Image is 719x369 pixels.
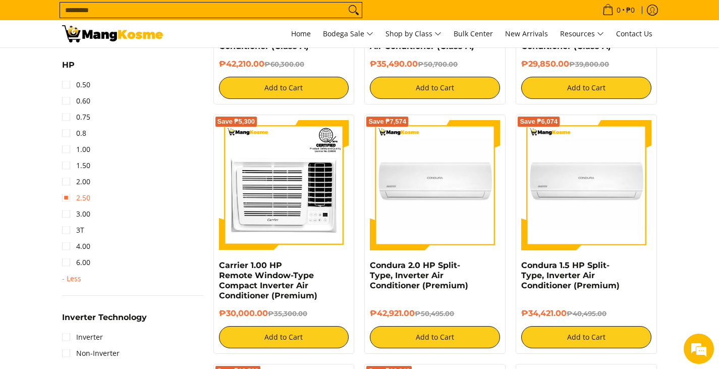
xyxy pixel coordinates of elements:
nav: Main Menu [173,20,657,47]
button: Add to Cart [521,77,651,99]
textarea: Type your message and hit 'Enter' [5,254,192,290]
del: ₱39,800.00 [569,60,609,68]
a: 0.50 [62,77,90,93]
summary: Open [62,313,147,329]
span: Contact Us [616,29,652,38]
a: Resources [555,20,609,47]
a: New Arrivals [500,20,553,47]
a: 2.50 [62,190,90,206]
h6: ₱30,000.00 [219,308,349,319]
h6: ₱42,210.00 [219,59,349,69]
del: ₱40,495.00 [567,309,606,318]
a: Condura 1.5 HP Split-Type, Inverter Air Conditioner (Premium) [521,260,620,290]
h6: ₱42,921.00 [370,308,500,319]
img: condura-split-type-inverter-air-conditioner-class-b-full-view-mang-kosme [521,120,651,250]
a: 0.75 [62,109,90,125]
a: 2.00 [62,174,90,190]
button: Search [346,3,362,18]
span: Bodega Sale [323,28,373,40]
a: Bodega Sale [318,20,378,47]
summary: Open [62,275,81,283]
button: Add to Cart [370,77,500,99]
span: Home [291,29,311,38]
span: Bulk Center [454,29,493,38]
del: ₱60,300.00 [264,60,304,68]
del: ₱50,495.00 [415,309,454,318]
div: Minimize live chat window [165,5,190,29]
span: Save ₱6,074 [520,119,558,125]
a: Carrier 1.50 HP XPower Gold 3 Split-Type Inverter Air Conditioner (Class A) [370,21,477,51]
img: Carrier 1.00 HP Remote Window-Type Compact Inverter Air Conditioner (Premium) [219,120,349,250]
a: 1.50 [62,157,90,174]
button: Add to Cart [370,326,500,348]
h6: ₱29,850.00 [521,59,651,69]
a: Contact Us [611,20,657,47]
img: Bodega Sale Aircon l Mang Kosme: Home Appliances Warehouse Sale [62,25,163,42]
a: Non-Inverter [62,345,120,361]
del: ₱35,300.00 [268,309,307,318]
a: Carrier 2.00 HP Crystal 2 Split-Type Air Inverter Conditioner (Class A) [219,21,319,51]
a: 3T [62,222,84,238]
button: Add to Cart [521,326,651,348]
a: 1.00 [62,141,90,157]
a: 3.00 [62,206,90,222]
span: Save ₱5,300 [217,119,255,125]
span: ₱0 [625,7,636,14]
span: Resources [560,28,604,40]
span: - Less [62,275,81,283]
a: Shop by Class [380,20,447,47]
span: HP [62,61,75,69]
div: Chat with us now [52,57,170,70]
summary: Open [62,61,75,77]
h6: ₱35,490.00 [370,59,500,69]
span: Save ₱7,574 [368,119,406,125]
h6: ₱34,421.00 [521,308,651,319]
span: Shop by Class [385,28,441,40]
a: 0.60 [62,93,90,109]
span: 0 [615,7,622,14]
button: Add to Cart [219,326,349,348]
a: Carrier 1.00 HP Crystal Split-Type Inverter Air Conditioner (Class A) [521,21,617,51]
a: Inverter [62,329,103,345]
a: 6.00 [62,254,90,271]
a: Condura 2.0 HP Split-Type, Inverter Air Conditioner (Premium) [370,260,468,290]
del: ₱50,700.00 [418,60,458,68]
button: Add to Cart [219,77,349,99]
a: Bulk Center [449,20,498,47]
span: New Arrivals [505,29,548,38]
span: Inverter Technology [62,313,147,322]
a: 4.00 [62,238,90,254]
span: We're online! [59,117,139,219]
a: Home [286,20,316,47]
a: Carrier 1.00 HP Remote Window-Type Compact Inverter Air Conditioner (Premium) [219,260,317,300]
span: • [599,5,638,16]
a: 0.8 [62,125,86,141]
img: condura-split-type-inverter-air-conditioner-class-b-full-view-mang-kosme [370,120,500,250]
